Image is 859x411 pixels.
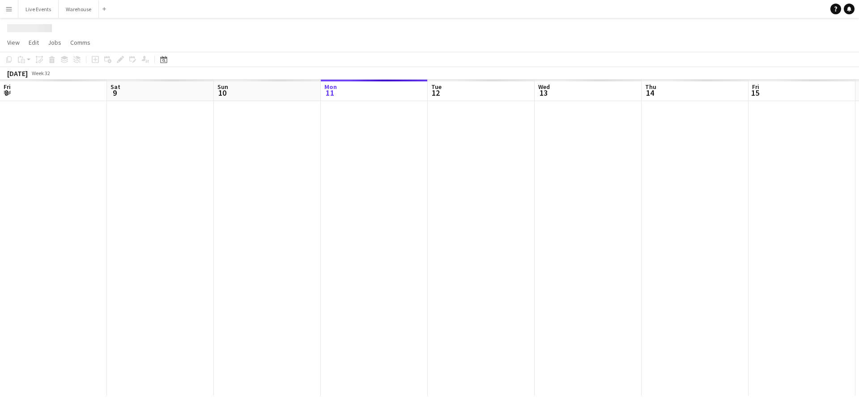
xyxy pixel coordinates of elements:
a: View [4,37,23,48]
span: Sun [217,83,228,91]
span: 14 [644,88,656,98]
button: Warehouse [59,0,99,18]
span: 15 [751,88,759,98]
a: Jobs [44,37,65,48]
span: Fri [4,83,11,91]
button: Live Events [18,0,59,18]
span: Edit [29,38,39,47]
span: Mon [324,83,337,91]
span: 8 [2,88,11,98]
div: [DATE] [7,69,28,78]
span: Week 32 [30,70,52,76]
span: 9 [109,88,120,98]
a: Comms [67,37,94,48]
span: Jobs [48,38,61,47]
span: Fri [752,83,759,91]
span: 11 [323,88,337,98]
span: 13 [537,88,550,98]
span: Thu [645,83,656,91]
a: Edit [25,37,43,48]
span: View [7,38,20,47]
span: 12 [430,88,442,98]
span: 10 [216,88,228,98]
span: Sat [111,83,120,91]
span: Wed [538,83,550,91]
span: Comms [70,38,90,47]
span: Tue [431,83,442,91]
